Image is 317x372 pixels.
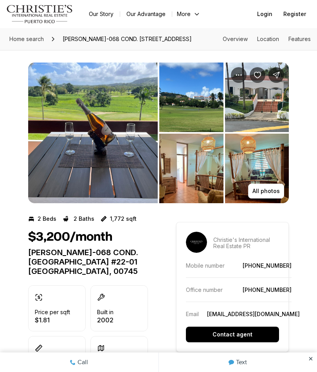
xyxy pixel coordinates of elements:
[35,309,70,315] p: Price per sqft
[6,5,73,23] img: logo
[28,230,112,245] h1: $3,200/month
[283,11,306,17] span: Register
[186,286,223,293] p: Office number
[213,331,252,338] p: Contact agent
[28,63,289,203] div: Listing Photos
[243,262,292,269] a: [PHONE_NUMBER]
[252,6,277,22] button: Login
[225,63,289,132] button: View image gallery
[28,248,148,276] p: [PERSON_NAME]-068 COND. [GEOGRAPHIC_DATA] #22-01 [GEOGRAPHIC_DATA], 00745
[97,309,113,315] p: Built in
[159,63,223,132] button: View image gallery
[35,317,70,323] p: $1.81
[207,311,300,317] a: [EMAIL_ADDRESS][DOMAIN_NAME]
[279,6,311,22] button: Register
[288,36,311,42] a: Skip to: Features
[257,36,279,42] a: Skip to: Location
[231,67,247,83] button: Property options
[223,36,248,42] a: Skip to: Overview
[110,216,137,222] p: 1,772 sqft
[250,67,265,83] button: Save Property: Carr PR-068 COND. RIO MAR VILLAGE #22-01
[120,9,172,20] a: Our Advantage
[252,188,280,194] p: All photos
[186,327,279,342] button: Contact agent
[159,63,289,203] li: 2 of 7
[28,63,158,203] li: 1 of 7
[28,63,158,203] button: View image gallery
[159,134,223,203] button: View image gallery
[186,262,225,269] p: Mobile number
[268,67,284,83] button: Share Property: Carr PR-068 COND. RIO MAR VILLAGE #22-01
[38,216,56,222] p: 2 Beds
[243,286,292,293] a: [PHONE_NUMBER]
[248,184,284,199] button: All photos
[9,36,44,42] span: Home search
[6,33,47,45] a: Home search
[186,311,199,317] p: Email
[172,9,205,20] button: More
[83,9,120,20] a: Our Story
[225,134,289,203] button: View image gallery
[213,237,279,249] p: Christie's International Real Estate PR
[223,36,311,42] nav: Page section menu
[74,216,94,222] p: 2 Baths
[59,33,195,45] span: [PERSON_NAME]-068 COND. [STREET_ADDRESS]
[97,317,113,323] p: 2002
[257,11,272,17] span: Login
